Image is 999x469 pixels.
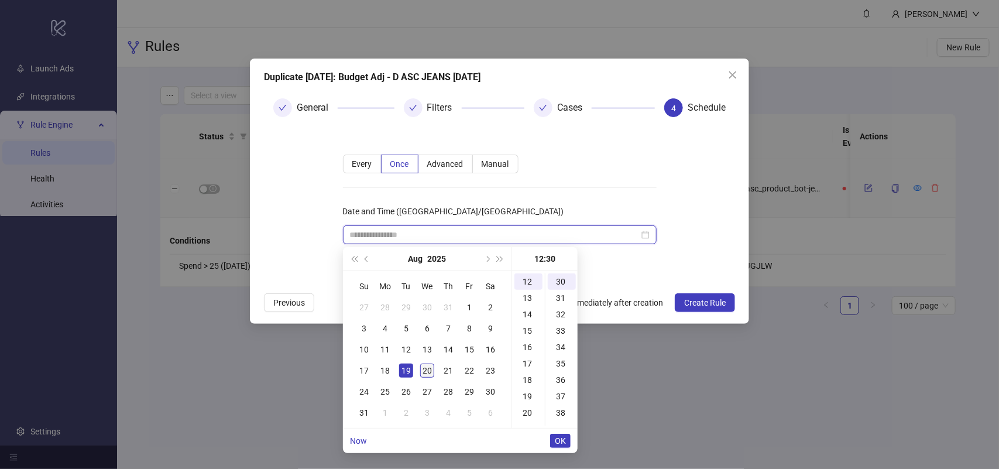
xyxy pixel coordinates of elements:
div: 17 [357,364,371,378]
td: 2025-07-31 [438,297,459,318]
span: Every [352,159,372,169]
div: 30 [548,273,576,290]
td: 2025-08-07 [438,318,459,339]
td: 2025-09-03 [417,402,438,423]
div: 27 [357,300,371,314]
td: 2025-08-03 [353,318,375,339]
div: 12 [514,273,543,290]
td: 2025-08-01 [459,297,480,318]
div: 35 [548,355,576,372]
td: 2025-08-16 [480,339,501,360]
th: Tu [396,276,417,297]
td: 2025-08-04 [375,318,396,339]
button: Choose a month [408,247,423,271]
td: 2025-08-13 [417,339,438,360]
div: 39 [548,421,576,437]
td: 2025-08-20 [417,360,438,381]
div: 29 [399,300,413,314]
th: Fr [459,276,480,297]
td: 2025-08-02 [480,297,501,318]
td: 2025-07-27 [353,297,375,318]
div: 19 [399,364,413,378]
button: Previous [264,293,314,312]
td: 2025-08-31 [353,402,375,423]
td: 2025-08-08 [459,318,480,339]
span: Once [390,159,409,169]
span: check [539,104,547,112]
div: 19 [514,388,543,405]
div: 21 [514,421,543,437]
div: 34 [548,339,576,355]
div: 31 [441,300,455,314]
div: 29 [462,385,476,399]
div: 31 [548,290,576,306]
td: 2025-09-01 [375,402,396,423]
span: Previous [273,298,305,307]
span: OK [555,436,566,446]
div: 27 [420,385,434,399]
td: 2025-08-17 [353,360,375,381]
td: 2025-08-10 [353,339,375,360]
div: 16 [483,343,497,357]
button: Next month (PageDown) [480,247,493,271]
th: Th [438,276,459,297]
td: 2025-08-12 [396,339,417,360]
td: 2025-08-23 [480,360,501,381]
div: 1 [462,300,476,314]
div: 8 [462,321,476,336]
div: 30 [420,300,434,314]
td: 2025-09-04 [438,402,459,423]
div: 32 [548,306,576,323]
div: 30 [483,385,497,399]
div: 6 [483,406,497,420]
div: 10 [357,343,371,357]
div: 33 [548,323,576,339]
td: 2025-08-19 [396,360,417,381]
div: 5 [462,406,476,420]
td: 2025-09-06 [480,402,501,423]
span: close [728,70,737,80]
td: 2025-08-11 [375,339,396,360]
div: 15 [462,343,476,357]
div: 31 [357,406,371,420]
div: 12:30 [517,247,573,271]
button: Next year (Control + right) [494,247,507,271]
td: 2025-08-24 [353,381,375,402]
label: Date and Time (Asia/Calcutta) [343,202,572,221]
div: 2 [483,300,497,314]
div: 13 [514,290,543,306]
div: 3 [420,406,434,420]
td: 2025-08-27 [417,381,438,402]
div: 15 [514,323,543,339]
div: 21 [441,364,455,378]
td: 2025-09-05 [459,402,480,423]
div: 23 [483,364,497,378]
td: 2025-07-28 [375,297,396,318]
div: 12 [399,343,413,357]
td: 2025-08-09 [480,318,501,339]
button: OK [550,434,571,448]
div: 25 [378,385,392,399]
div: 18 [378,364,392,378]
input: Date and Time (Asia/Calcutta) [350,228,639,241]
div: Schedule [688,98,726,117]
td: 2025-08-30 [480,381,501,402]
span: Create Rule [684,298,726,307]
td: 2025-08-05 [396,318,417,339]
div: 1 [378,406,392,420]
button: Last year (Control + left) [348,247,361,271]
td: 2025-08-25 [375,381,396,402]
td: 2025-09-02 [396,402,417,423]
span: Manual [482,159,509,169]
div: Cases [557,98,592,117]
button: Create Rule [675,293,735,312]
td: 2025-08-22 [459,360,480,381]
div: Filters [427,98,462,117]
div: 22 [462,364,476,378]
div: Duplicate [DATE]: Budget Adj - D ASC JEANS [DATE] [264,70,736,84]
div: 11 [378,343,392,357]
td: 2025-08-18 [375,360,396,381]
button: Choose a year [428,247,447,271]
div: 37 [548,388,576,405]
div: 3 [357,321,371,336]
